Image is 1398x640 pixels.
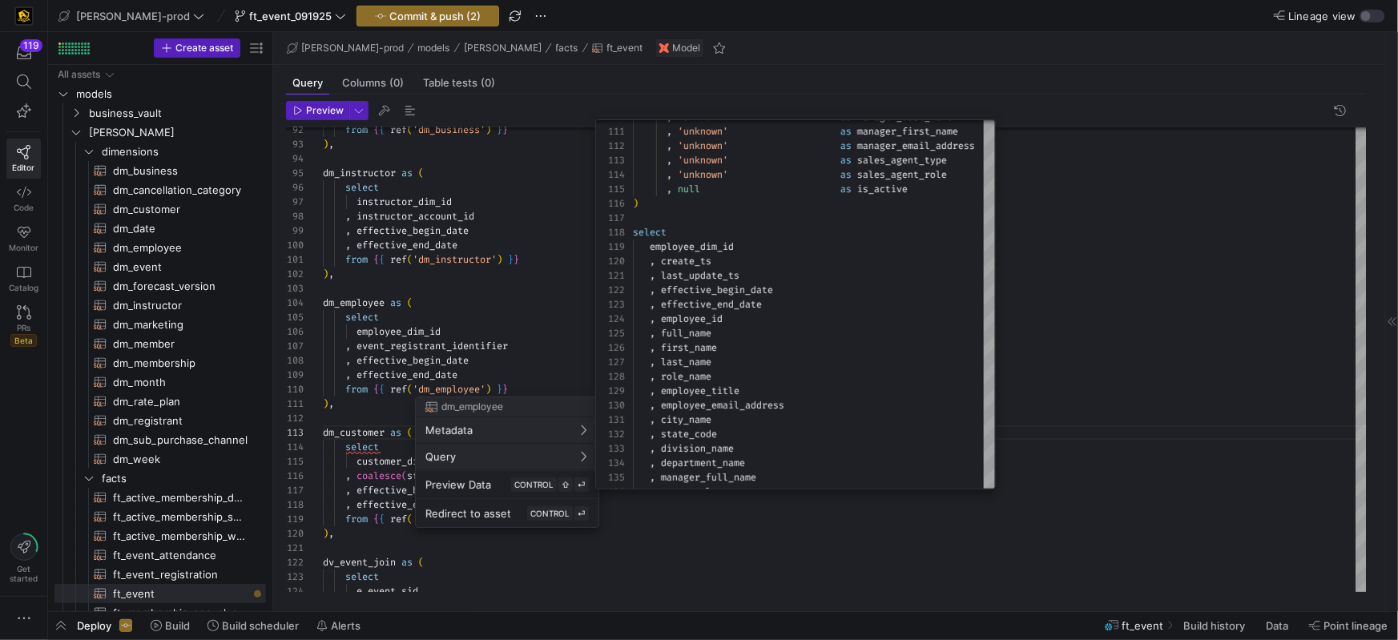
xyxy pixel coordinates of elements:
[650,399,655,412] span: ,
[661,312,723,325] span: employee_id
[667,183,672,195] span: ,
[650,485,655,498] span: ,
[650,269,655,282] span: ,
[596,355,625,369] div: 127
[596,427,625,441] div: 132
[596,254,625,268] div: 120
[633,197,639,210] span: )
[661,298,762,311] span: effective_end_date
[667,168,672,181] span: ,
[650,428,655,441] span: ,
[661,384,739,397] span: employee_title
[661,255,711,268] span: create_ts
[596,225,625,239] div: 118
[530,509,570,518] span: CONTROL
[596,398,625,413] div: 130
[596,470,625,485] div: 135
[661,485,756,498] span: manager_last_name
[661,428,717,441] span: state_code
[678,168,728,181] span: 'unknown'
[596,441,625,456] div: 133
[661,442,734,455] span: division_name
[650,284,655,296] span: ,
[650,370,655,383] span: ,
[596,139,625,153] div: 112
[678,125,728,138] span: 'unknown'
[667,154,672,167] span: ,
[425,478,491,491] span: Preview Data
[596,340,625,355] div: 126
[650,341,655,354] span: ,
[650,312,655,325] span: ,
[633,226,667,239] span: select
[661,370,711,383] span: role_name
[857,139,975,152] span: manager_email_address
[661,356,711,368] span: last_name
[857,154,947,167] span: sales_agent_type
[596,167,625,182] div: 114
[650,457,655,469] span: ,
[661,284,773,296] span: effective_begin_date
[596,413,625,427] div: 131
[596,153,625,167] div: 113
[578,509,586,518] span: ⏎
[650,471,655,484] span: ,
[661,457,745,469] span: department_name
[596,312,625,326] div: 124
[840,168,852,181] span: as
[650,298,655,311] span: ,
[596,326,625,340] div: 125
[661,327,711,340] span: full_name
[650,356,655,368] span: ,
[441,401,503,413] span: dm_employee
[650,384,655,397] span: ,
[650,327,655,340] span: ,
[650,413,655,426] span: ,
[650,442,655,455] span: ,
[596,485,625,499] div: 136
[857,183,908,195] span: is_active
[596,124,625,139] div: 111
[596,211,625,225] div: 117
[514,480,554,489] span: CONTROL
[857,168,947,181] span: sales_agent_role
[661,341,717,354] span: first_name
[857,125,958,138] span: manager_first_name
[425,450,456,463] span: Query
[667,139,672,152] span: ,
[425,424,473,437] span: Metadata
[840,183,852,195] span: as
[596,456,625,470] div: 134
[562,480,570,489] span: ⇧
[650,240,734,253] span: employee_dim_id
[678,139,728,152] span: 'unknown'
[596,384,625,398] div: 129
[661,269,739,282] span: last_update_ts
[661,471,756,484] span: manager_full_name
[578,480,586,489] span: ⏎
[840,125,852,138] span: as
[650,255,655,268] span: ,
[840,139,852,152] span: as
[596,268,625,283] div: 121
[678,183,700,195] span: null
[425,507,511,520] span: Redirect to asset
[596,369,625,384] div: 128
[678,154,728,167] span: 'unknown'
[596,297,625,312] div: 123
[840,154,852,167] span: as
[667,125,672,138] span: ,
[661,399,784,412] span: employee_email_address
[661,413,711,426] span: city_name
[596,239,625,254] div: 119
[596,196,625,211] div: 116
[596,182,625,196] div: 115
[596,283,625,297] div: 122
